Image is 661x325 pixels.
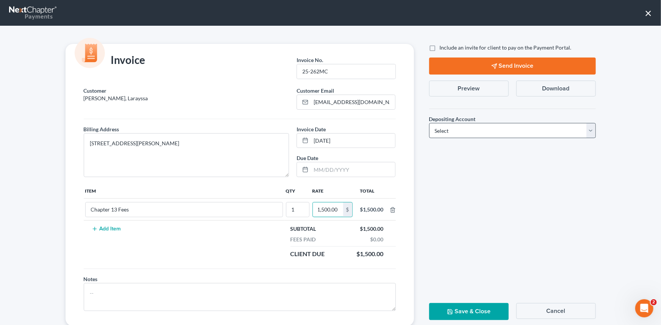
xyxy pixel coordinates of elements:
[297,126,326,132] span: Invoice Date
[356,225,388,233] div: $1,500.00
[287,225,320,233] div: Subtotal
[287,250,329,258] div: Client Due
[367,236,388,243] div: $0.00
[75,38,105,68] img: icon-money-cc55cd5b71ee43c44ef0efbab91310903cbf28f8221dba23c0d5ca797e203e98.svg
[9,4,58,22] a: Payments
[635,299,653,317] iframe: Intercom live chat
[311,95,395,109] input: Enter email...
[311,162,395,177] input: MM/DD/YYYY
[360,206,384,213] div: $1,500.00
[84,126,119,132] span: Billing Address
[84,183,284,198] th: Item
[313,202,343,217] input: 0.00
[343,202,352,217] div: $
[297,64,395,79] input: --
[645,7,652,19] button: ×
[429,81,509,96] button: Preview
[284,183,311,198] th: Qty
[9,12,53,20] div: Payments
[440,44,572,51] span: Include an invite for client to pay on the Payment Portal.
[84,275,98,283] label: Notes
[429,58,596,75] button: Send Invoice
[297,87,334,94] span: Customer Email
[297,57,323,63] span: Invoice No.
[84,95,289,102] p: [PERSON_NAME], Larayssa
[90,226,123,232] button: Add Item
[84,87,107,95] label: Customer
[516,303,596,319] button: Cancel
[311,183,354,198] th: Rate
[80,53,149,68] div: Invoice
[286,202,309,217] input: --
[297,154,318,162] label: Due Date
[311,134,395,148] input: MM/DD/YYYY
[354,183,390,198] th: Total
[86,202,283,217] input: --
[516,81,596,96] button: Download
[287,236,320,243] div: Fees Paid
[651,299,657,305] span: 2
[353,250,388,258] div: $1,500.00
[429,116,476,122] span: Depositing Account
[429,303,509,320] button: Save & Close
